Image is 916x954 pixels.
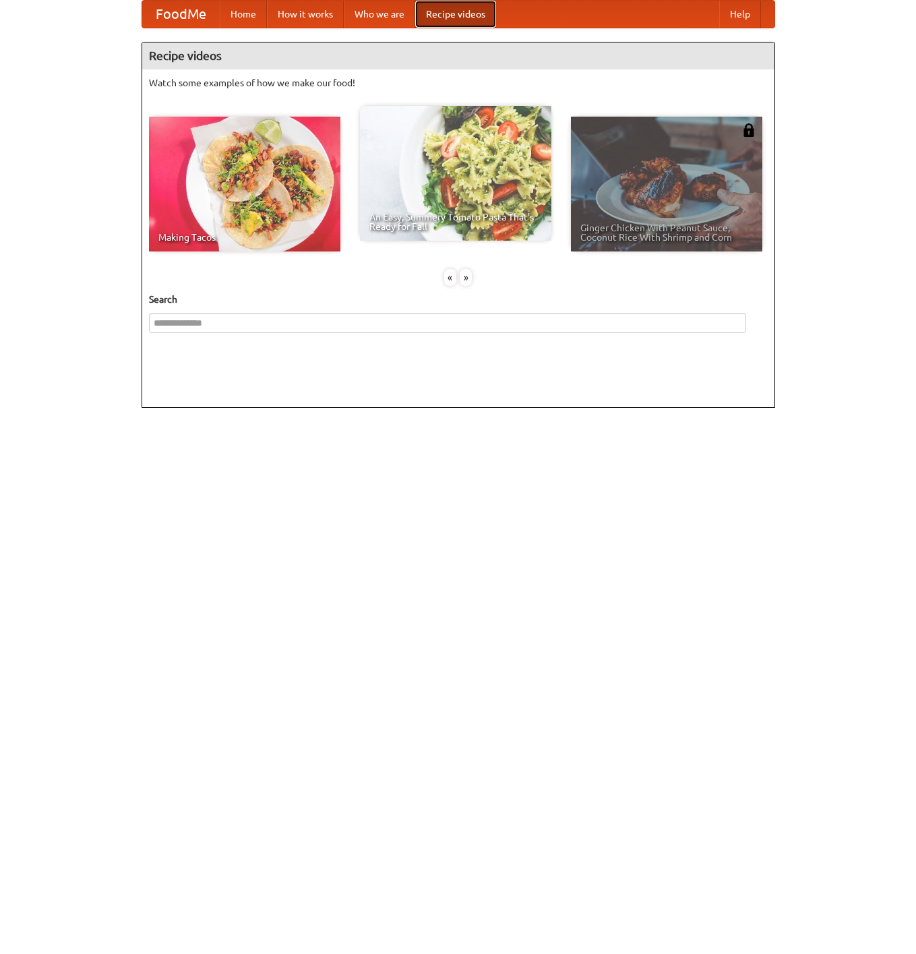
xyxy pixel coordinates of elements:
span: Making Tacos [158,233,331,242]
a: Help [719,1,761,28]
a: Home [220,1,267,28]
a: An Easy, Summery Tomato Pasta That's Ready for Fall [360,106,551,241]
a: Recipe videos [415,1,496,28]
a: How it works [267,1,344,28]
h4: Recipe videos [142,42,774,69]
img: 483408.png [742,123,756,137]
div: « [444,269,456,286]
div: » [460,269,472,286]
a: FoodMe [142,1,220,28]
h5: Search [149,293,768,306]
a: Who we are [344,1,415,28]
a: Making Tacos [149,117,340,251]
span: An Easy, Summery Tomato Pasta That's Ready for Fall [369,212,542,231]
p: Watch some examples of how we make our food! [149,76,768,90]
